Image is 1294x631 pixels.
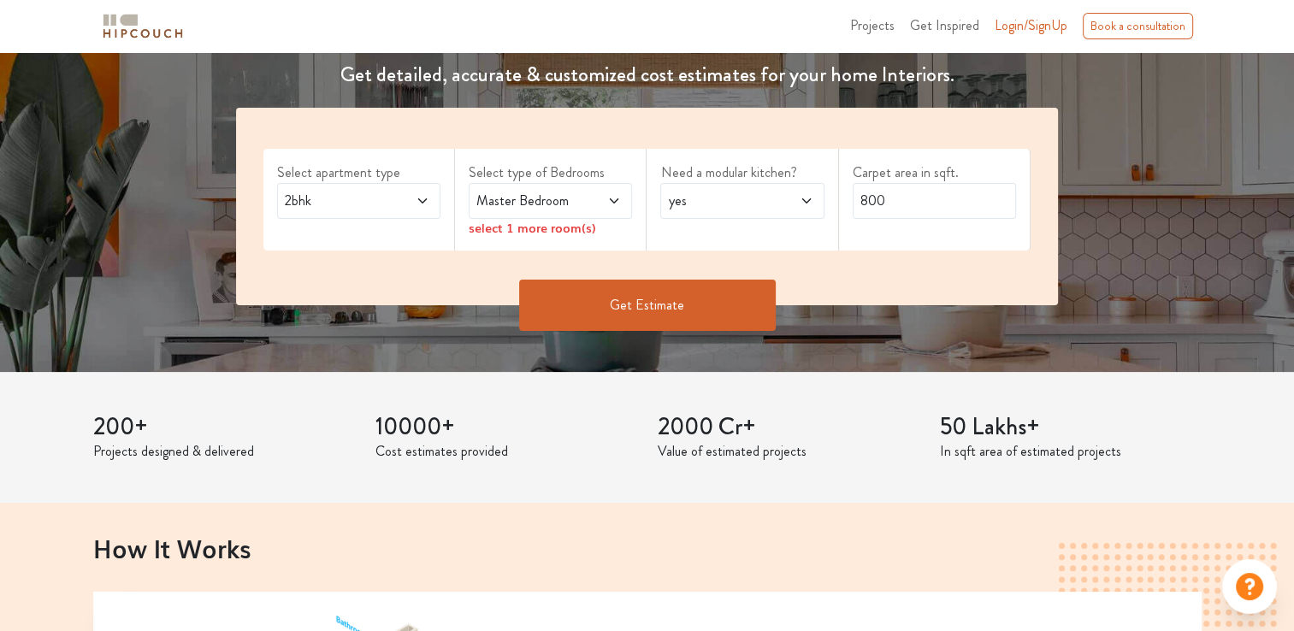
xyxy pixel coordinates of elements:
[469,219,632,237] div: select 1 more room(s)
[226,62,1068,87] h4: Get detailed, accurate & customized cost estimates for your home Interiors.
[93,534,1202,563] h2: How It Works
[519,280,776,331] button: Get Estimate
[660,162,824,183] label: Need a modular kitchen?
[658,441,919,462] p: Value of estimated projects
[940,441,1202,462] p: In sqft area of estimated projects
[375,413,637,442] h3: 10000+
[910,15,979,35] span: Get Inspired
[100,7,186,45] span: logo-horizontal.svg
[995,15,1067,35] span: Login/SignUp
[853,183,1016,219] input: Enter area sqft
[93,413,355,442] h3: 200+
[100,11,186,41] img: logo-horizontal.svg
[375,441,637,462] p: Cost estimates provided
[853,162,1016,183] label: Carpet area in sqft.
[469,162,632,183] label: Select type of Bedrooms
[850,15,895,35] span: Projects
[93,441,355,462] p: Projects designed & delivered
[281,191,393,211] span: 2bhk
[277,162,440,183] label: Select apartment type
[473,191,584,211] span: Master Bedroom
[1083,13,1193,39] div: Book a consultation
[665,191,776,211] span: yes
[658,413,919,442] h3: 2000 Cr+
[940,413,1202,442] h3: 50 Lakhs+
